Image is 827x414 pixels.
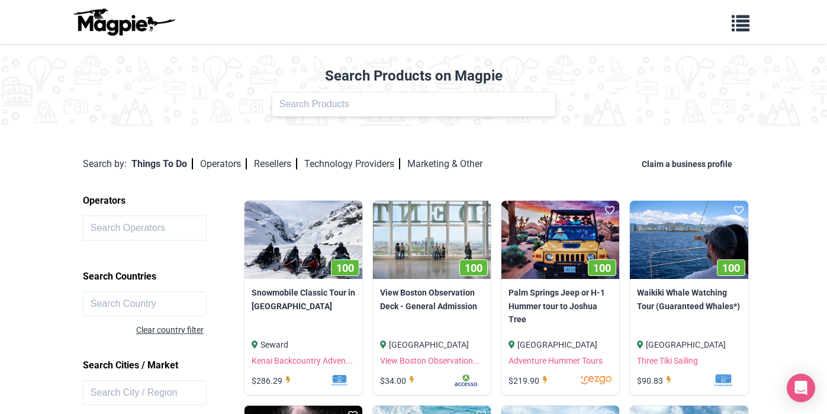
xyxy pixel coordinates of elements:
h2: Search Countries [83,267,248,287]
a: 100 [244,201,362,280]
input: Search Operators [83,216,207,240]
a: Marketing & Other [407,158,482,169]
img: mf1jrhtrrkrdcsvakxwt.svg [294,374,355,386]
div: [GEOGRAPHIC_DATA] [637,338,741,351]
div: Search by: [83,156,127,172]
span: 100 [336,262,354,274]
input: Search Products [272,92,556,117]
a: View Boston Observation Deck - General Admission [380,286,484,313]
a: Snowmobile Classic Tour in [GEOGRAPHIC_DATA] [252,286,355,313]
div: [GEOGRAPHIC_DATA] [509,338,612,351]
span: 100 [465,262,482,274]
h2: Search Products on Magpie [7,68,820,85]
img: View Boston Observation Deck - General Admission image [373,201,491,280]
img: jnlrevnfoudwrkxojroq.svg [551,374,612,386]
a: 100 [373,201,491,280]
div: $90.83 [637,374,675,387]
a: View Boston Observation... [380,356,480,365]
img: Snowmobile Classic Tour in Kenai Fjords National Park image [244,201,362,280]
h2: Operators [83,191,248,211]
img: Palm Springs Jeep or H-1 Hummer tour to Joshua Tree image [501,201,619,280]
input: Search Country [83,291,207,316]
div: $34.00 [380,374,418,387]
a: Operators [200,158,247,169]
a: Three Tiki Sailing [637,356,698,365]
img: Waikiki Whale Watching Tour (Guaranteed Whales*) image [630,201,748,280]
div: [GEOGRAPHIC_DATA] [380,338,484,351]
img: logo-ab69f6fb50320c5b225c76a69d11143b.png [70,8,177,36]
div: Open Intercom Messenger [787,374,815,402]
a: 100 [630,201,748,280]
div: Seward [252,338,355,351]
a: 100 [501,201,619,280]
input: Search City / Region [83,380,207,405]
a: Adventure Hummer Tours [509,356,603,365]
a: Things To Do [131,158,193,169]
span: 100 [722,262,740,274]
a: Palm Springs Jeep or H-1 Hummer tour to Joshua Tree [509,286,612,326]
h2: Search Cities / Market [83,355,248,376]
a: Resellers [254,158,297,169]
div: Clear country filter [136,323,248,336]
div: $219.90 [509,374,551,387]
a: Technology Providers [304,158,400,169]
div: $286.29 [252,374,294,387]
img: rfmmbjnnyrazl4oou2zc.svg [419,374,484,386]
span: 100 [593,262,611,274]
img: mf1jrhtrrkrdcsvakxwt.svg [676,374,741,386]
a: Waikiki Whale Watching Tour (Guaranteed Whales*) [637,286,741,313]
a: Kenai Backcountry Adven... [252,356,353,365]
a: Claim a business profile [642,159,737,169]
